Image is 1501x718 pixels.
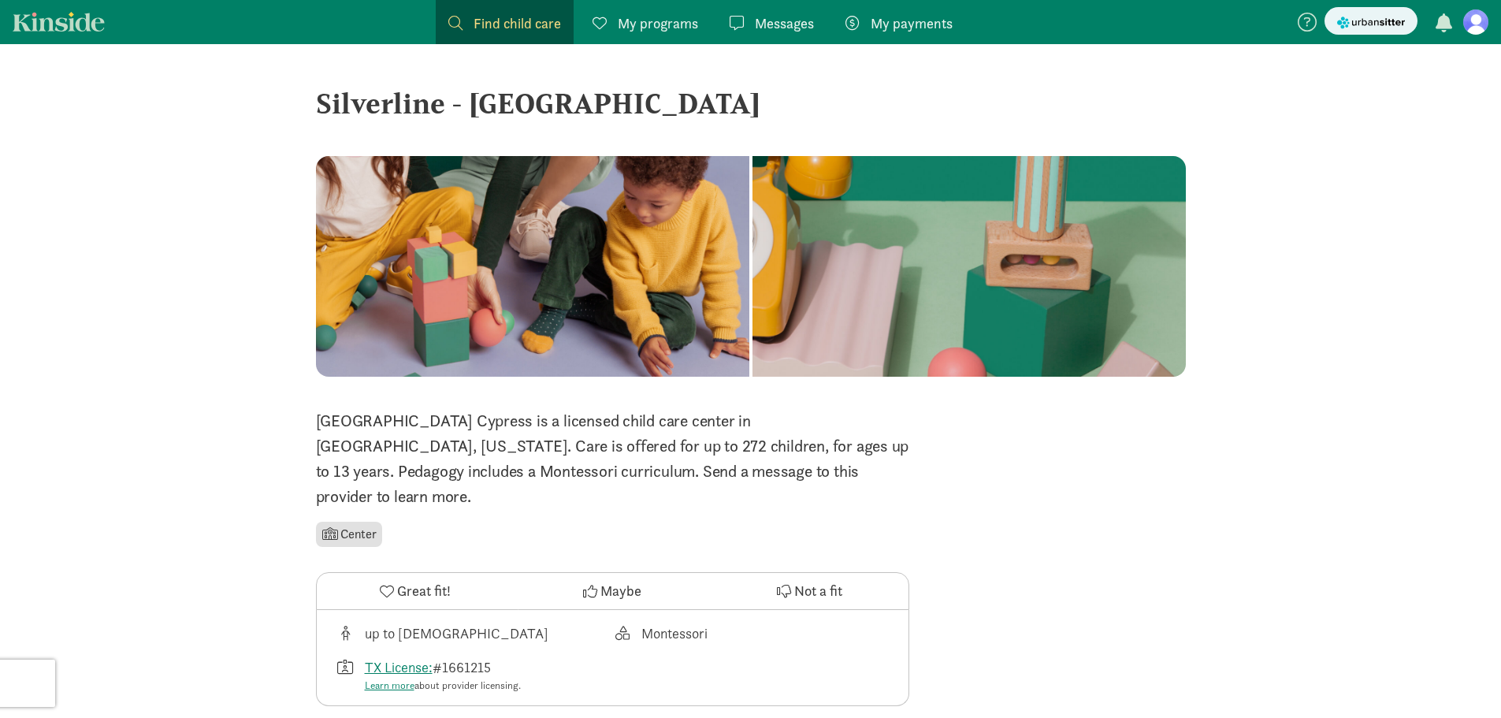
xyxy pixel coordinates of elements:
span: Great fit! [397,580,451,601]
span: Find child care [474,13,561,34]
button: Maybe [514,573,711,609]
button: Great fit! [317,573,514,609]
div: License number [336,657,613,694]
span: My programs [618,13,698,34]
a: TX License: [365,658,433,676]
span: Maybe [600,580,641,601]
div: up to [DEMOGRAPHIC_DATA] [365,623,548,644]
div: about provider licensing. [365,678,521,694]
span: My payments [871,13,953,34]
img: urbansitter_logo_small.svg [1337,14,1405,31]
a: Learn more [365,679,414,692]
div: This provider's education philosophy [612,623,890,644]
button: Not a fit [711,573,908,609]
li: Center [316,522,383,547]
div: Montessori [641,623,708,644]
p: [GEOGRAPHIC_DATA] Cypress is a licensed child care center in [GEOGRAPHIC_DATA], [US_STATE]. Care ... [316,408,909,509]
span: Messages [755,13,814,34]
a: Kinside [13,12,105,32]
span: Not a fit [794,580,842,601]
div: Silverline - [GEOGRAPHIC_DATA] [316,82,1186,125]
div: #1661215 [365,657,521,694]
div: Age range for children that this provider cares for [336,623,613,644]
